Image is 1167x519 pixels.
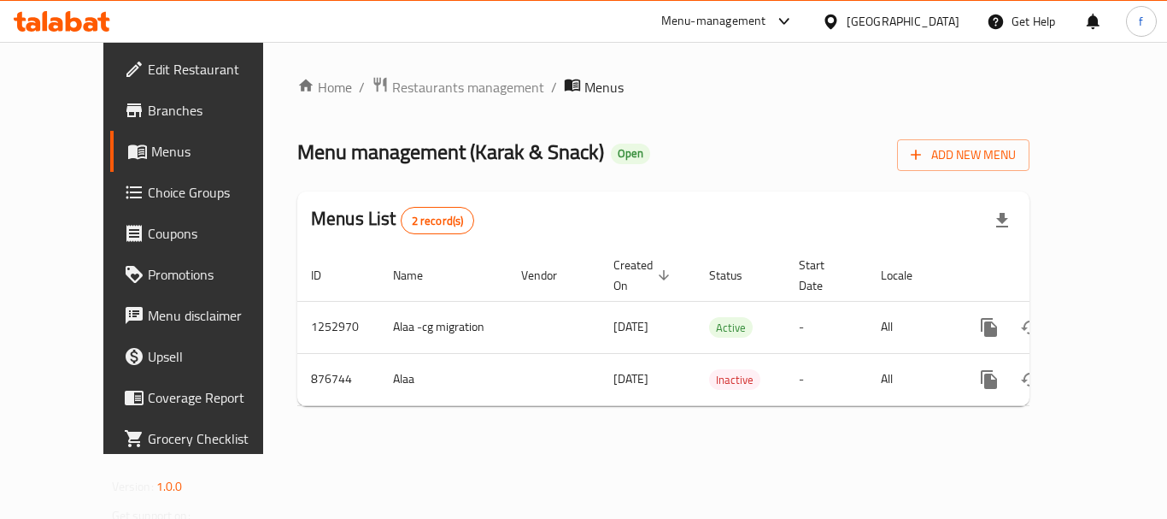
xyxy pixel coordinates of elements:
span: Vendor [521,265,579,286]
button: Change Status [1010,307,1051,348]
span: [DATE] [613,368,648,390]
div: Inactive [709,369,760,390]
span: Choice Groups [148,182,284,203]
span: Inactive [709,370,760,390]
td: Alaa [379,353,507,405]
td: - [785,301,867,353]
span: Grocery Checklist [148,428,284,449]
span: Created On [613,255,675,296]
button: Change Status [1010,359,1051,400]
span: Upsell [148,346,284,367]
a: Coverage Report [110,377,298,418]
span: Version: [112,475,154,498]
th: Actions [955,250,1146,302]
td: 876744 [297,353,379,405]
div: [GEOGRAPHIC_DATA] [847,12,959,31]
a: Upsell [110,336,298,377]
span: Promotions [148,264,284,285]
td: Alaa -cg migration [379,301,507,353]
a: Home [297,77,352,97]
a: Choice Groups [110,172,298,213]
span: ID [311,265,343,286]
a: Coupons [110,213,298,254]
a: Menu disclaimer [110,295,298,336]
span: Edit Restaurant [148,59,284,80]
span: Name [393,265,445,286]
table: enhanced table [297,250,1146,406]
button: Add New Menu [897,139,1029,171]
td: All [867,353,955,405]
div: Total records count [401,207,475,234]
span: Coverage Report [148,387,284,408]
a: Branches [110,90,298,131]
td: 1252970 [297,301,379,353]
a: Restaurants management [372,76,544,98]
span: Status [709,265,765,286]
nav: breadcrumb [297,76,1029,98]
div: Menu-management [661,11,766,32]
li: / [551,77,557,97]
span: Menus [584,77,624,97]
a: Promotions [110,254,298,295]
span: Open [611,146,650,161]
td: All [867,301,955,353]
span: Coupons [148,223,284,244]
span: Menus [151,141,284,162]
span: Locale [881,265,935,286]
span: Start Date [799,255,847,296]
button: more [969,359,1010,400]
span: Restaurants management [392,77,544,97]
span: Active [709,318,753,338]
h2: Menus List [311,206,474,234]
div: Export file [982,200,1023,241]
a: Edit Restaurant [110,49,298,90]
span: 1.0.0 [156,475,183,498]
span: Menu disclaimer [148,305,284,326]
span: Branches [148,100,284,121]
div: Open [611,144,650,164]
a: Menus [110,131,298,172]
a: Grocery Checklist [110,418,298,459]
td: - [785,353,867,405]
button: more [969,307,1010,348]
span: 2 record(s) [402,213,474,229]
div: Active [709,317,753,338]
span: [DATE] [613,316,648,338]
li: / [359,77,365,97]
span: f [1139,12,1143,31]
span: Menu management ( Karak & Snack ) [297,133,604,171]
span: Add New Menu [911,144,1016,166]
